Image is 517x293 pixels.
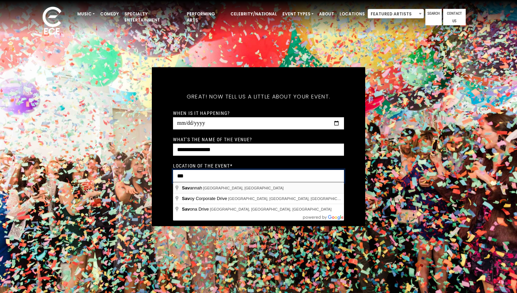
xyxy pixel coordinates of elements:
img: ece_new_logo_whitev2-1.png [35,5,69,38]
span: Sav [182,196,190,201]
a: Event Types [280,8,316,20]
span: Sav [182,207,190,212]
a: Specialty Entertainment [122,8,184,26]
span: oy Corporate Drive [182,196,228,201]
a: Contact Us [443,9,466,25]
a: Celebrity/National [228,8,280,20]
a: Comedy [97,8,122,20]
span: [GEOGRAPHIC_DATA], [GEOGRAPHIC_DATA] [203,186,283,190]
h5: Great! Now tell us a little about your event. [173,84,344,109]
label: What's the name of the venue? [173,136,252,142]
span: annah [182,185,203,190]
a: Locations [337,8,368,20]
span: Featured Artists [368,9,424,19]
span: ona Drive [182,207,210,212]
span: Featured Artists [368,9,424,18]
span: Sav [182,185,190,190]
label: Location of the event [173,162,233,169]
a: Search [425,9,442,25]
span: [GEOGRAPHIC_DATA], [GEOGRAPHIC_DATA], [GEOGRAPHIC_DATA] [228,197,350,201]
a: About [316,8,337,20]
a: Music [75,8,97,20]
a: Performing Arts [184,8,228,26]
label: When is it happening? [173,110,230,116]
span: [GEOGRAPHIC_DATA], [GEOGRAPHIC_DATA], [GEOGRAPHIC_DATA] [210,207,332,211]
